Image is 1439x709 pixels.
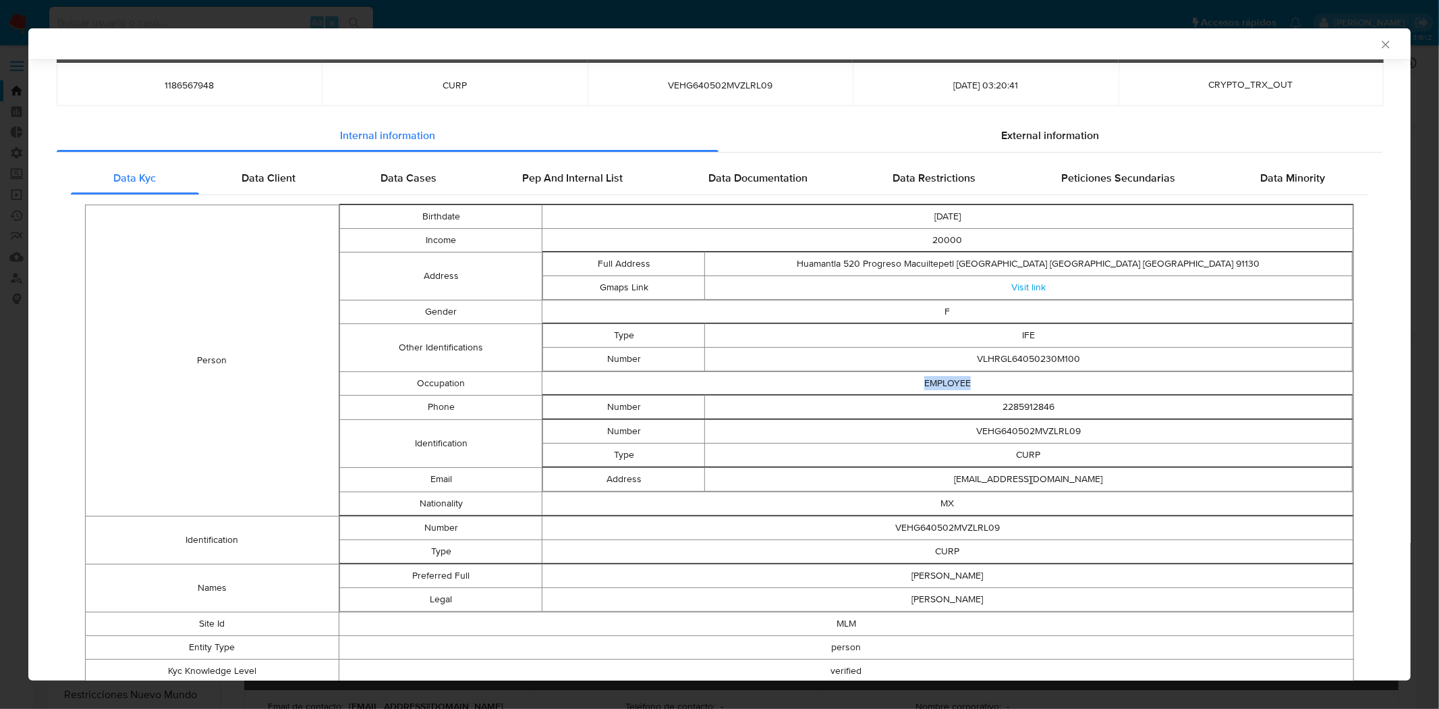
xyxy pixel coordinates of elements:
td: Gender [340,300,542,323]
td: VLHRGL64050230M100 [705,347,1353,371]
td: Number [543,419,705,443]
td: Entity Type [86,635,339,659]
span: 1186567948 [73,79,306,91]
span: VEHG640502MVZLRL09 [604,79,837,91]
td: Person [86,205,339,516]
td: Gmaps Link [543,275,705,299]
td: Income [340,228,542,252]
td: Nationality [340,492,542,515]
td: Names [86,564,339,612]
span: Data Documentation [708,170,808,186]
td: Type [543,323,705,347]
td: Occupation [340,371,542,395]
span: Data Restrictions [893,170,976,186]
td: Kyc Knowledge Level [86,659,339,683]
td: [EMAIL_ADDRESS][DOMAIN_NAME] [705,467,1353,491]
div: Detailed info [57,120,1382,152]
td: MLM [339,612,1354,635]
td: person [339,635,1354,659]
td: Number [543,347,705,371]
td: Identification [86,516,339,564]
td: Other Identifications [340,323,542,371]
td: Type [543,443,705,467]
td: CURP [542,540,1353,563]
span: Data Minority [1261,170,1326,186]
td: [PERSON_NAME] [542,587,1353,611]
td: VEHG640502MVZLRL09 [705,419,1353,443]
td: IFE [705,323,1353,347]
td: F [542,300,1353,323]
td: 20000 [542,228,1353,252]
span: Data Client [242,170,295,186]
span: CURP [338,79,571,91]
td: Address [340,252,542,300]
td: Identification [340,419,542,467]
td: verified [339,659,1354,683]
td: Number [543,395,705,419]
span: Data Kyc [113,170,156,186]
td: Type [340,540,542,563]
td: Full Address [543,252,705,275]
td: Number [340,516,542,540]
td: MX [542,492,1353,515]
div: closure-recommendation-modal [28,28,1411,681]
span: [DATE] 03:20:41 [869,79,1102,91]
span: Data Cases [381,170,437,186]
td: Birthdate [340,205,542,228]
a: Visit link [1011,280,1046,294]
td: Site Id [86,612,339,635]
span: CRYPTO_TRX_OUT [1209,78,1293,91]
td: [PERSON_NAME] [542,564,1353,587]
span: Peticiones Secundarias [1061,170,1175,186]
span: Pep And Internal List [522,170,623,186]
td: Email [340,467,542,492]
span: External information [1001,128,1099,143]
td: 2285912846 [705,395,1353,419]
td: Phone [340,395,542,419]
td: [DATE] [542,205,1353,228]
div: Detailed internal info [71,162,1368,194]
td: VEHG640502MVZLRL09 [542,516,1353,540]
td: Preferred Full [340,564,542,587]
td: EMPLOYEE [542,371,1353,395]
td: CURP [705,443,1353,467]
span: Internal information [340,128,435,143]
td: Address [543,467,705,491]
td: Huamantla 520 Progreso Macuiltepetl [GEOGRAPHIC_DATA] [GEOGRAPHIC_DATA] [GEOGRAPHIC_DATA] 91130 [705,252,1353,275]
button: Cerrar ventana [1379,38,1391,50]
td: Legal [340,587,542,611]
